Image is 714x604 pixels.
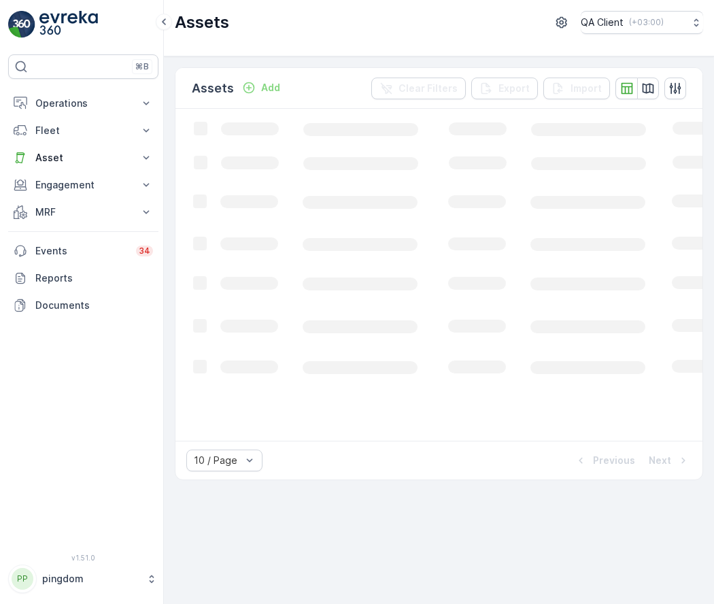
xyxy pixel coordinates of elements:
[39,11,98,38] img: logo_light-DOdMpM7g.png
[192,79,234,98] p: Assets
[8,117,158,144] button: Fleet
[35,178,131,192] p: Engagement
[371,78,466,99] button: Clear Filters
[237,80,286,96] button: Add
[8,171,158,199] button: Engagement
[649,454,671,467] p: Next
[8,199,158,226] button: MRF
[35,205,131,219] p: MRF
[8,565,158,593] button: PPpingdom
[35,299,153,312] p: Documents
[8,90,158,117] button: Operations
[593,454,635,467] p: Previous
[573,452,636,469] button: Previous
[498,82,530,95] p: Export
[629,17,664,28] p: ( +03:00 )
[35,97,131,110] p: Operations
[8,292,158,319] a: Documents
[261,81,280,95] p: Add
[543,78,610,99] button: Import
[12,568,33,590] div: PP
[581,11,703,34] button: QA Client(+03:00)
[135,61,149,72] p: ⌘B
[175,12,229,33] p: Assets
[571,82,602,95] p: Import
[398,82,458,95] p: Clear Filters
[581,16,624,29] p: QA Client
[139,246,150,256] p: 34
[35,271,153,285] p: Reports
[647,452,692,469] button: Next
[8,265,158,292] a: Reports
[42,572,139,586] p: pingdom
[35,124,131,137] p: Fleet
[471,78,538,99] button: Export
[35,151,131,165] p: Asset
[8,11,35,38] img: logo
[35,244,128,258] p: Events
[8,237,158,265] a: Events34
[8,144,158,171] button: Asset
[8,554,158,562] span: v 1.51.0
